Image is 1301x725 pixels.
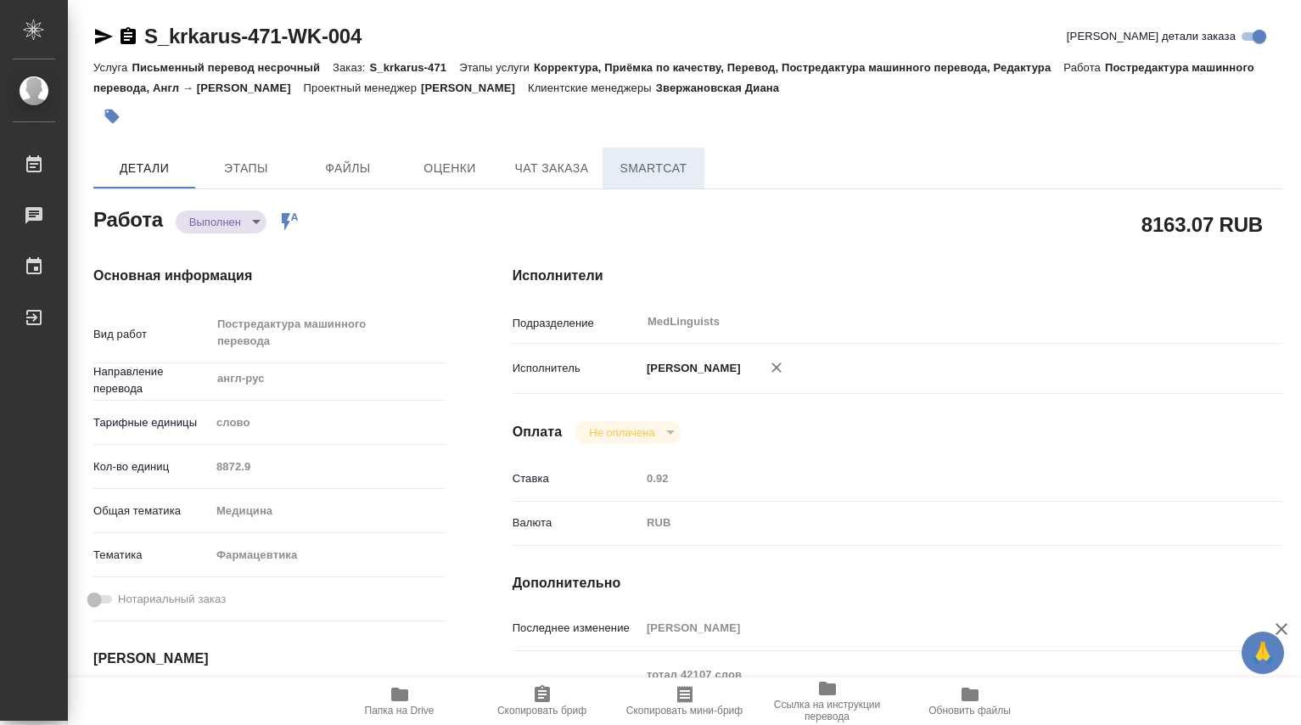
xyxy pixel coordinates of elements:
[534,61,1063,74] p: Корректура, Приёмка по качеству, Перевод, Постредактура машинного перевода, Редактура
[176,211,266,233] div: Выполнен
[93,98,131,135] button: Добавить тэг
[304,81,421,94] p: Проектный менеджер
[756,677,899,725] button: Ссылка на инструкции перевода
[513,422,563,442] h4: Оплата
[584,425,659,440] button: Не оплачена
[93,26,114,47] button: Скопировать ссылку для ЯМессенджера
[421,81,528,94] p: [PERSON_NAME]
[93,649,445,669] h4: [PERSON_NAME]
[575,421,680,444] div: Выполнен
[471,677,614,725] button: Скопировать бриф
[641,660,1218,723] textarea: тотал 42107 слов КРКА Ко-Дальнева® (Амлодипин+Индапамид+Периндоприл) таблетки 5 мг+0.625 мг+2 мг,...
[641,360,741,377] p: [PERSON_NAME]
[1067,28,1236,45] span: [PERSON_NAME] детали заказа
[307,158,389,179] span: Файлы
[132,61,333,74] p: Письменный перевод несрочный
[513,470,641,487] p: Ставка
[641,509,1218,537] div: RUB
[93,414,210,431] p: Тарифные единицы
[93,203,163,233] h2: Работа
[513,620,641,637] p: Последнее изменение
[93,363,210,397] p: Направление перевода
[766,699,889,722] span: Ссылка на инструкции перевода
[758,349,795,386] button: Удалить исполнителя
[328,677,471,725] button: Папка на Drive
[1248,635,1277,671] span: 🙏
[899,677,1041,725] button: Обновить файлы
[641,466,1218,491] input: Пустое поле
[369,61,459,74] p: S_krkarus-471
[210,454,445,479] input: Пустое поле
[513,360,641,377] p: Исполнитель
[513,266,1282,286] h4: Исполнители
[365,705,435,717] span: Папка на Drive
[513,315,641,332] p: Подразделение
[333,61,369,74] p: Заказ:
[614,677,756,725] button: Скопировать мини-бриф
[641,615,1218,640] input: Пустое поле
[144,25,362,48] a: S_krkarus-471-WK-004
[513,573,1282,593] h4: Дополнительно
[210,541,445,570] div: Фармацевтика
[93,503,210,520] p: Общая тематика
[93,326,210,343] p: Вид работ
[210,408,445,437] div: слово
[205,158,287,179] span: Этапы
[118,26,138,47] button: Скопировать ссылку
[497,705,586,717] span: Скопировать бриф
[93,266,445,286] h4: Основная информация
[613,158,694,179] span: SmartCat
[656,81,792,94] p: Звержановская Диана
[93,61,132,74] p: Услуга
[93,547,210,564] p: Тематика
[928,705,1011,717] span: Обновить файлы
[104,158,185,179] span: Детали
[184,215,246,229] button: Выполнен
[1141,210,1263,239] h2: 8163.07 RUB
[626,705,743,717] span: Скопировать мини-бриф
[459,61,534,74] p: Этапы услуги
[1242,632,1284,674] button: 🙏
[118,591,226,608] span: Нотариальный заказ
[513,514,641,531] p: Валюта
[511,158,592,179] span: Чат заказа
[93,458,210,475] p: Кол-во единиц
[409,158,491,179] span: Оценки
[210,497,445,525] div: Медицина
[1063,61,1105,74] p: Работа
[528,81,656,94] p: Клиентские менеджеры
